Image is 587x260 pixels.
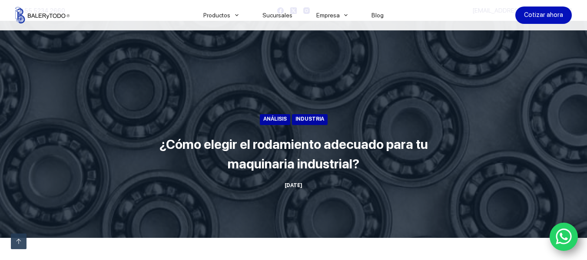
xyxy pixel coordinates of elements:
a: Análisis [260,114,290,125]
a: Industria [292,114,328,125]
a: Cotizar ahora [515,7,572,24]
a: Ir arriba [11,234,27,249]
img: Balerytodo [15,7,70,23]
a: WhatsApp [550,223,578,251]
h1: ¿Cómo elegir el rodamiento adecuado para tu maquinaria industrial? [131,135,457,174]
time: [DATE] [285,182,302,188]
